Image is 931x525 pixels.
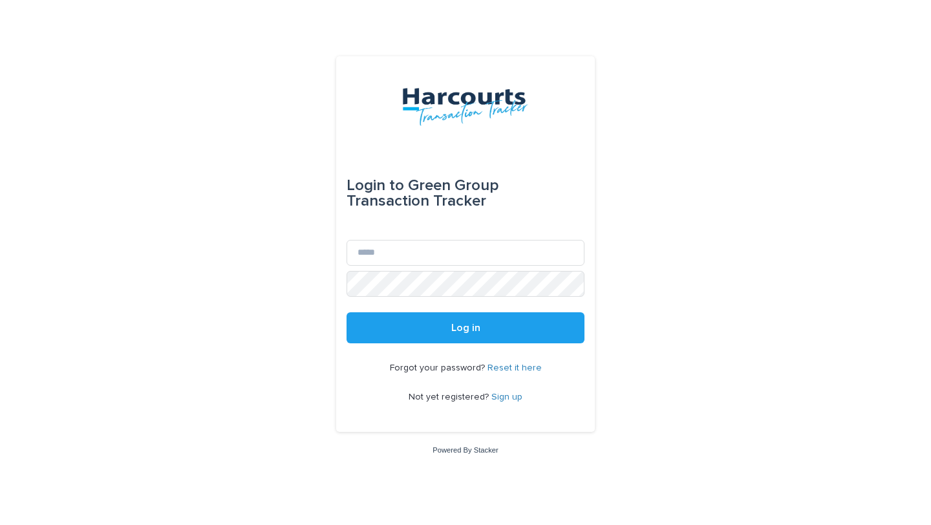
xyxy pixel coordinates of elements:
span: Login to [347,178,404,193]
img: aRr5UT5PQeWb03tlxx4P [402,87,528,126]
span: Forgot your password? [390,363,487,372]
span: Not yet registered? [409,392,491,402]
a: Powered By Stacker [433,446,498,454]
div: Green Group Transaction Tracker [347,167,584,219]
a: Reset it here [487,363,542,372]
button: Log in [347,312,584,343]
span: Log in [451,323,480,333]
a: Sign up [491,392,522,402]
